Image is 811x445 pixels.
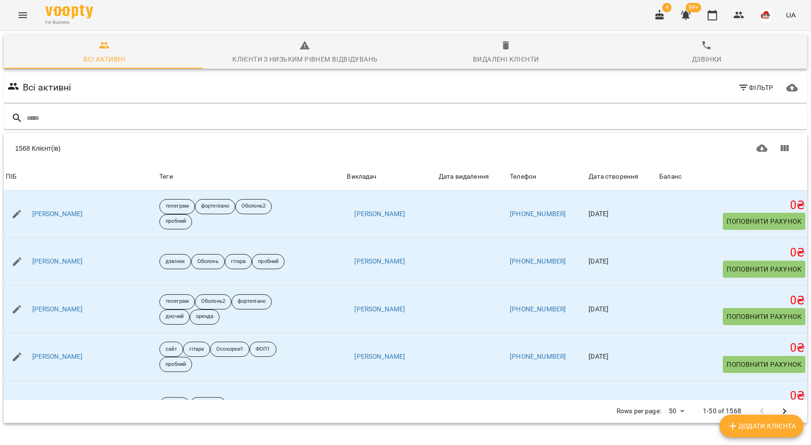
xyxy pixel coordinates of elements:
h5: 0 ₴ [659,245,805,260]
div: пробний [252,254,285,269]
div: Всі активні [83,54,125,65]
a: [PHONE_NUMBER] [510,210,566,218]
span: Поповнити рахунок [727,311,802,322]
p: Оболонь [197,258,219,266]
span: ПІБ [6,171,156,182]
p: телеграм [166,298,189,306]
p: сайт [166,345,176,354]
span: Поповнити рахунок [727,216,802,227]
p: фортепіано [201,202,229,210]
button: Поповнити рахунок [723,261,805,278]
div: Дата створення [589,171,638,182]
div: Теги [159,171,343,182]
p: Осокорки1 [216,345,243,354]
div: Sort [510,171,536,182]
div: Клієнти з низьким рівнем відвідувань [232,54,378,65]
div: гітара [183,342,211,357]
div: ФОП1 [249,342,276,357]
div: Осокорки1 [210,342,249,357]
div: діючий [159,309,190,325]
h6: Всі активні [23,80,72,95]
a: [PERSON_NAME] [32,257,83,266]
td: [DATE] [587,238,657,286]
a: [PERSON_NAME] [32,305,83,314]
span: Баланс [659,171,805,182]
button: Фільтр [734,79,777,96]
span: Телефон [510,171,585,182]
p: дзвінок [166,258,185,266]
button: Завантажити CSV [751,137,774,160]
a: [PHONE_NUMBER] [510,257,566,265]
div: оренда [159,397,190,412]
span: 99+ [686,3,701,12]
td: [DATE] [587,191,657,238]
p: оренда [196,313,214,321]
div: дзвінок [159,254,191,269]
div: Телефон [510,171,536,182]
a: [PERSON_NAME] [354,257,405,266]
p: Rows per page: [617,407,661,416]
p: пробний [166,218,186,226]
p: Оболонь2 [201,298,225,306]
p: гітара [231,258,246,266]
h5: 0 ₴ [659,198,805,213]
div: фортепіано [231,294,272,309]
div: пробний [159,357,192,372]
span: Дата створення [589,171,655,182]
div: оренда [190,309,220,325]
p: пробний [258,258,278,266]
div: 1568 Клієнт(ів) [15,144,405,153]
a: [PERSON_NAME] [32,209,83,219]
div: телеграм [159,294,195,309]
button: Поповнити рахунок [723,308,805,325]
a: [PERSON_NAME] [32,352,83,362]
h5: 0 ₴ [659,293,805,308]
a: [PHONE_NUMBER] [510,353,566,360]
div: Sort [6,171,17,182]
a: [PERSON_NAME] [354,305,405,314]
div: Table Toolbar [4,133,807,163]
div: Викладач [347,171,376,182]
a: [PERSON_NAME] [354,352,405,362]
img: Voopty Logo [46,5,93,18]
div: Дзвінки [692,54,722,65]
div: ПІБ [6,171,17,182]
div: Баланс [659,171,682,182]
p: Оболонь2 [241,202,266,210]
div: Оболонь2 [235,199,272,214]
h5: 0 ₴ [659,341,805,355]
button: Додати клієнта [719,415,803,437]
button: Поповнити рахунок [723,213,805,230]
button: Next Page [773,400,796,423]
td: [DATE] [587,285,657,333]
div: Оболонь [191,254,225,269]
span: Викладач [347,171,435,182]
div: телеграм [159,199,195,214]
button: Menu [11,4,34,27]
div: Sort [589,171,638,182]
div: сайт [159,342,183,357]
a: [PHONE_NUMBER] [510,305,566,313]
div: Sort [659,171,682,182]
div: гітара [225,254,252,269]
span: 4 [662,3,672,12]
p: телеграм [166,202,189,210]
p: пробний [166,361,186,369]
div: 50 [665,404,688,418]
span: Дата видалення [439,171,506,182]
img: 42377b0de29e0fb1f7aad4b12e1980f7.jpeg [759,9,773,22]
span: Фільтр [738,82,774,93]
div: фортепіано [195,199,235,214]
span: Поповнити рахунок [727,359,802,370]
h5: 0 ₴ [659,389,805,403]
span: Додати клієнта [727,420,796,432]
a: [PERSON_NAME] [354,209,405,219]
p: діючий [166,313,184,321]
button: Поповнити рахунок [723,356,805,373]
div: Видалені клієнти [473,54,539,65]
div: Оболонь2 [195,294,231,309]
div: Sort [347,171,376,182]
p: ФОП1 [256,345,270,354]
p: фортепіано [238,298,266,306]
span: UA [786,10,796,20]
